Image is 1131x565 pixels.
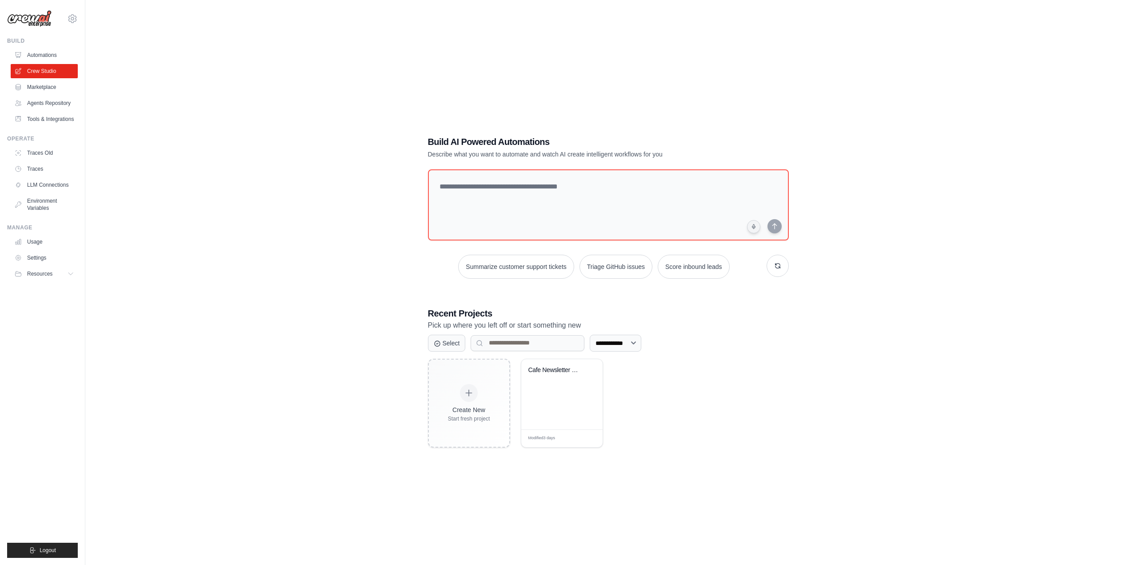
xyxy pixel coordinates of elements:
button: Summarize customer support tickets [458,255,574,279]
a: Marketplace [11,80,78,94]
a: Usage [11,235,78,249]
button: Triage GitHub issues [579,255,652,279]
div: Manage [7,224,78,231]
div: Operate [7,135,78,142]
a: Traces [11,162,78,176]
button: Click to speak your automation idea [747,220,760,233]
button: Score inbound leads [658,255,730,279]
button: Select [428,335,466,352]
a: Agents Repository [11,96,78,110]
h3: Recent Projects [428,307,789,320]
span: Resources [27,270,52,277]
a: Tools & Integrations [11,112,78,126]
div: Start fresh project [448,415,490,422]
button: Resources [11,267,78,281]
a: Settings [11,251,78,265]
a: Automations [11,48,78,62]
p: Describe what you want to automate and watch AI create intelligent workflows for you [428,150,727,159]
button: Get new suggestions [767,255,789,277]
h1: Build AI Powered Automations [428,136,727,148]
span: Logout [40,547,56,554]
span: Edit [581,435,589,442]
a: Traces Old [11,146,78,160]
img: Logo [7,10,52,27]
div: Create New [448,405,490,414]
a: Crew Studio [11,64,78,78]
a: LLM Connections [11,178,78,192]
button: Logout [7,543,78,558]
a: Environment Variables [11,194,78,215]
div: Cafe Newsletter Creator with Logo Analysis [528,366,582,374]
span: Modified 3 days [528,435,556,441]
p: Pick up where you left off or start something new [428,320,789,331]
div: Build [7,37,78,44]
